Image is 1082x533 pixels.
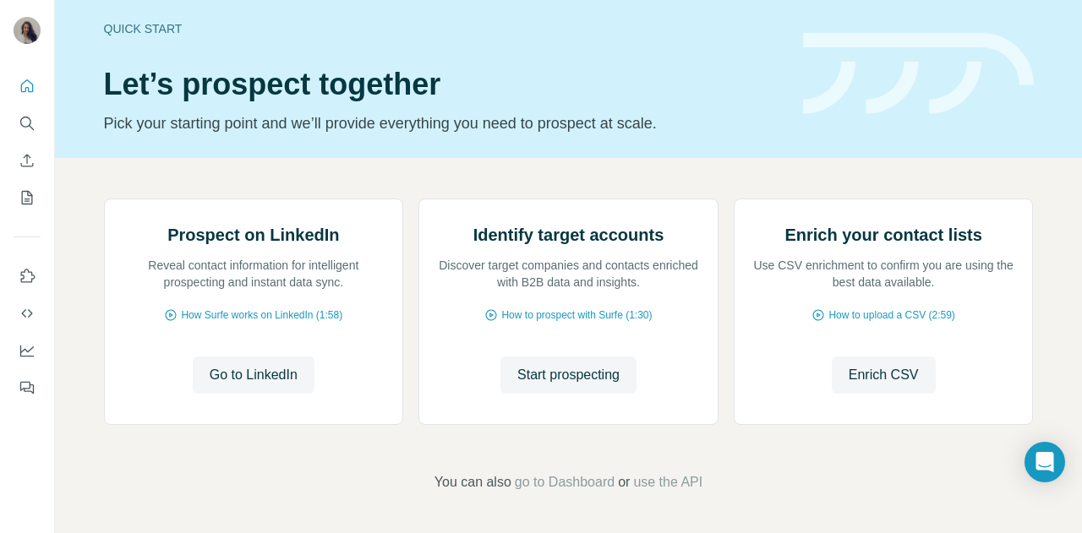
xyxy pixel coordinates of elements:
[14,261,41,291] button: Use Surfe on LinkedIn
[210,365,298,385] span: Go to LinkedIn
[515,472,615,492] button: go to Dashboard
[436,257,701,291] p: Discover target companies and contacts enriched with B2B data and insights.
[14,298,41,329] button: Use Surfe API
[14,71,41,101] button: Quick start
[167,223,339,247] h2: Prospect on LinkedIn
[14,182,41,213] button: My lists
[803,33,1034,115] img: banner
[473,223,664,247] h2: Identify target accounts
[122,257,386,291] p: Reveal contact information for intelligent prospecting and instant data sync.
[633,472,702,492] button: use the API
[501,307,652,323] span: How to prospect with Surfe (1:30)
[14,108,41,139] button: Search
[104,68,783,101] h1: Let’s prospect together
[104,111,783,135] p: Pick your starting point and we’ll provide everything you need to prospect at scale.
[104,20,783,37] div: Quick start
[618,472,630,492] span: or
[14,17,41,44] img: Avatar
[193,356,314,394] button: Go to LinkedIn
[500,356,637,394] button: Start prospecting
[849,365,919,385] span: Enrich CSV
[828,307,954,323] span: How to upload a CSV (2:59)
[181,307,342,323] span: How Surfe works on LinkedIn (1:58)
[751,257,1016,291] p: Use CSV enrichment to confirm you are using the best data available.
[517,365,620,385] span: Start prospecting
[832,356,936,394] button: Enrich CSV
[784,223,981,247] h2: Enrich your contact lists
[14,373,41,403] button: Feedback
[14,145,41,176] button: Enrich CSV
[14,335,41,366] button: Dashboard
[434,472,511,492] span: You can also
[1025,442,1065,482] div: Open Intercom Messenger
